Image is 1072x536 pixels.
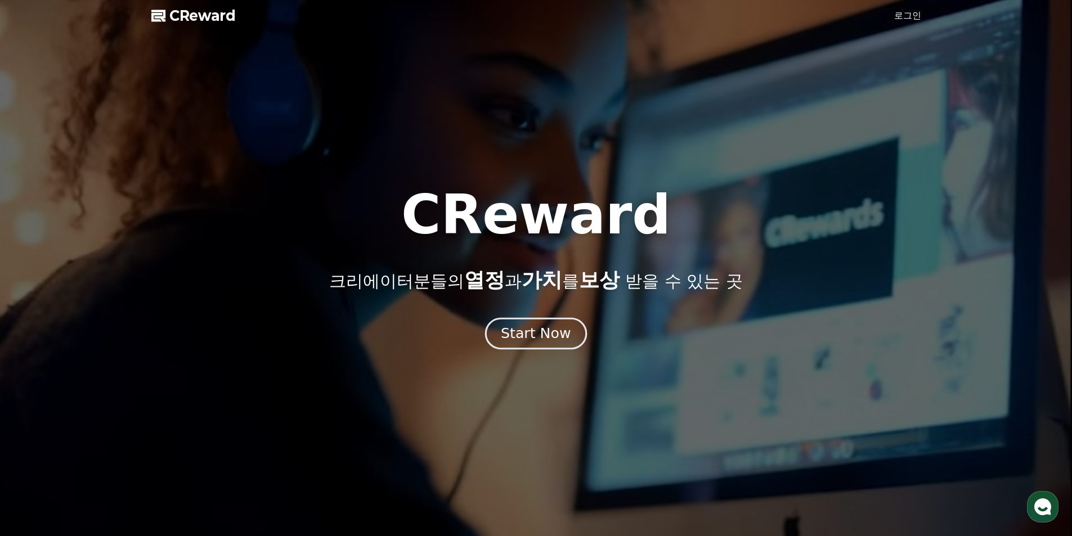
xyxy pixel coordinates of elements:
[329,269,742,291] p: 크리에이터분들의 과 를 받을 수 있는 곳
[522,268,562,291] span: 가치
[579,268,620,291] span: 보상
[103,374,116,383] span: 대화
[485,317,587,349] button: Start Now
[487,330,585,340] a: Start Now
[464,268,505,291] span: 열정
[501,324,571,343] div: Start Now
[3,357,74,385] a: 홈
[145,357,216,385] a: 설정
[151,7,236,25] a: CReward
[74,357,145,385] a: 대화
[174,373,187,382] span: 설정
[401,188,671,242] h1: CReward
[169,7,236,25] span: CReward
[35,373,42,382] span: 홈
[894,9,921,22] a: 로그인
